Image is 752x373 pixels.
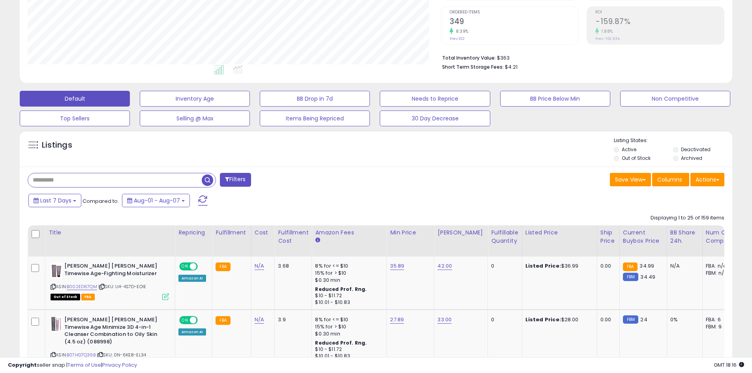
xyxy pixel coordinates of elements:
small: FBA [216,316,230,325]
button: Filters [220,173,251,187]
small: FBM [623,315,638,324]
div: Displaying 1 to 25 of 159 items [651,214,724,222]
div: Listed Price [525,229,594,237]
label: Deactivated [681,146,711,153]
div: $10.01 - $10.83 [315,299,381,306]
div: Num of Comp. [706,229,735,245]
button: Items Being Repriced [260,111,370,126]
div: FBM: n/a [706,270,732,277]
h2: -159.87% [595,17,724,28]
button: Non Competitive [620,91,730,107]
span: OFF [197,317,209,324]
label: Archived [681,155,702,161]
img: 31PeNzKjWWL._SL40_.jpg [51,316,62,332]
div: 0.00 [600,262,613,270]
button: 30 Day Decrease [380,111,490,126]
small: 8.39% [453,28,469,34]
span: 24 [640,316,647,323]
span: ROI [595,10,724,15]
span: ON [180,317,190,324]
button: Selling @ Max [140,111,250,126]
div: Current Buybox Price [623,229,664,245]
span: 2025-08-15 18:16 GMT [714,361,744,369]
div: Title [49,229,172,237]
div: $10 - $11.72 [315,292,381,299]
label: Active [622,146,636,153]
div: 8% for <= $10 [315,316,381,323]
div: $28.00 [525,316,591,323]
button: Last 7 Days [28,194,81,207]
button: Needs to Reprice [380,91,490,107]
span: OFF [197,263,209,270]
b: [PERSON_NAME] [PERSON_NAME] Timewise Age-Fighting Moisturizer [64,262,160,279]
div: 15% for > $10 [315,270,381,277]
div: Min Price [390,229,431,237]
button: Aug-01 - Aug-07 [122,194,190,207]
a: Privacy Policy [102,361,137,369]
div: BB Share 24h. [670,229,699,245]
span: 34.99 [639,262,654,270]
span: All listings that are currently out of stock and unavailable for purchase on Amazon [51,294,80,300]
h2: 349 [450,17,578,28]
div: $0.30 min [315,277,381,284]
div: 8% for <= $10 [315,262,381,270]
div: Repricing [178,229,209,237]
div: ASIN: [51,262,169,299]
div: $0.30 min [315,330,381,337]
div: Fulfillable Quantity [491,229,518,245]
small: Prev: 322 [450,36,465,41]
span: Last 7 Days [40,197,71,204]
button: BB Drop in 7d [260,91,370,107]
small: FBM [623,273,638,281]
small: Amazon Fees. [315,237,320,244]
small: 1.88% [599,28,613,34]
h5: Listings [42,140,72,151]
small: FBA [623,262,638,271]
div: 3.9 [278,316,306,323]
div: Fulfillment [216,229,248,237]
div: FBA: n/a [706,262,732,270]
img: 31tvKREQK7L._SL40_.jpg [51,262,62,278]
div: $36.99 [525,262,591,270]
span: | SKU: U4-4S7D-EOIE [98,283,146,290]
div: Amazon Fees [315,229,383,237]
a: 27.89 [390,316,404,324]
span: Columns [657,176,682,184]
div: FBM: 9 [706,323,732,330]
button: Inventory Age [140,91,250,107]
span: Compared to: [83,197,119,205]
button: Columns [652,173,689,186]
a: B002ED67QM [67,283,97,290]
button: BB Price Below Min [500,91,610,107]
span: FBA [81,294,95,300]
strong: Copyright [8,361,37,369]
div: [PERSON_NAME] [437,229,484,237]
span: Ordered Items [450,10,578,15]
b: Total Inventory Value: [442,54,496,61]
b: Reduced Prof. Rng. [315,286,367,292]
li: $363 [442,52,718,62]
b: Listed Price: [525,316,561,323]
div: Amazon AI [178,275,206,282]
button: Actions [690,173,724,186]
div: FBA: 6 [706,316,732,323]
a: Terms of Use [68,361,101,369]
div: 0.00 [600,316,613,323]
div: Cost [255,229,272,237]
span: ON [180,263,190,270]
span: Aug-01 - Aug-07 [134,197,180,204]
div: N/A [670,262,696,270]
div: seller snap | | [8,362,137,369]
div: 15% for > $10 [315,323,381,330]
div: 0 [491,262,516,270]
div: 0% [670,316,696,323]
a: 35.89 [390,262,404,270]
p: Listing States: [614,137,732,144]
label: Out of Stock [622,155,651,161]
span: $4.21 [505,63,518,71]
small: Prev: -162.93% [595,36,620,41]
div: Amazon AI [178,328,206,336]
button: Save View [610,173,651,186]
b: [PERSON_NAME] [PERSON_NAME] Timewise Age Minimize 3D 4-in-1 Cleanser Combination to Oily Skin (4.... [64,316,160,347]
b: Short Term Storage Fees: [442,64,504,70]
